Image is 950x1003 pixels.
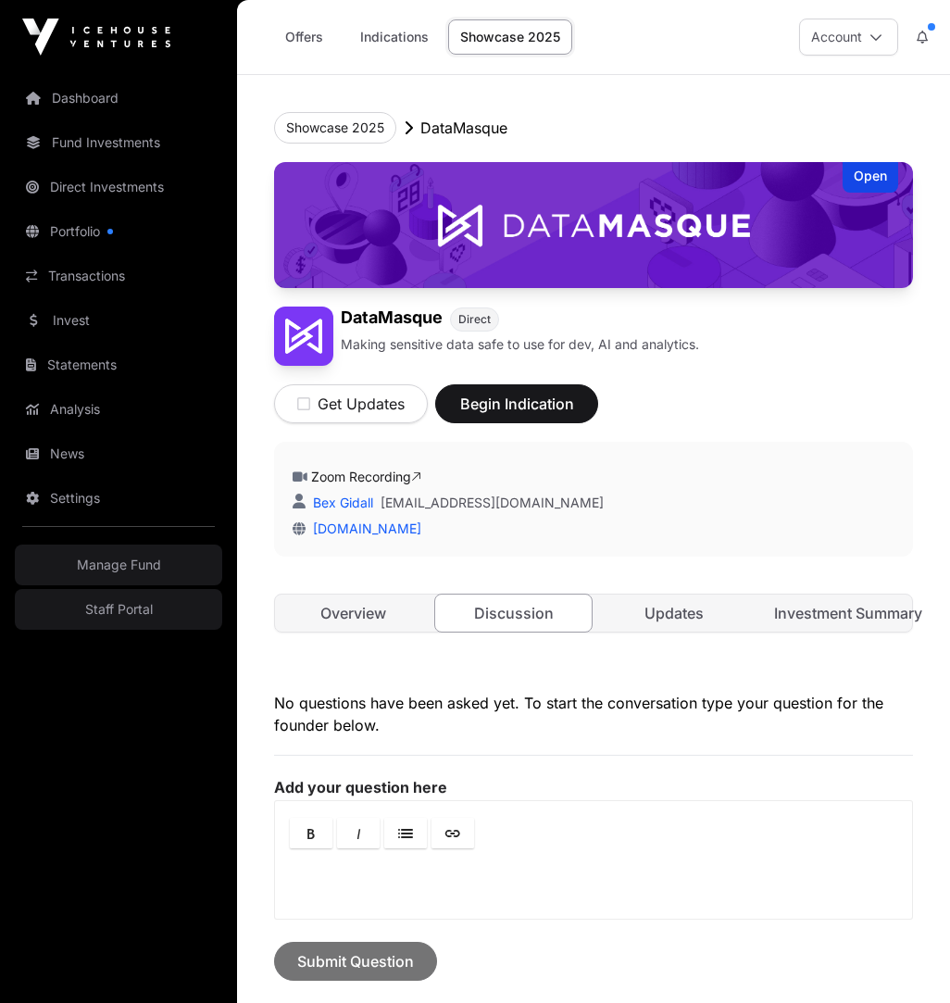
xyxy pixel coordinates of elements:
[595,595,752,632] a: Updates
[15,122,222,163] a: Fund Investments
[434,594,593,633] a: Discussion
[15,167,222,207] a: Direct Investments
[337,818,380,848] a: Italic
[431,818,474,848] a: Link
[275,595,431,632] a: Overview
[341,335,699,354] p: Making sensitive data safe to use for dev, AI and analytics.
[274,307,333,366] img: DataMasque
[15,211,222,252] a: Portfolio
[756,595,912,632] a: Investment Summary
[448,19,572,55] a: Showcase 2025
[341,307,443,332] h1: DataMasque
[274,692,913,736] p: No questions have been asked yet. To start the conversation type your question for the founder be...
[384,818,427,848] a: Lists
[274,112,396,144] button: Showcase 2025
[15,478,222,519] a: Settings
[381,494,604,512] a: [EMAIL_ADDRESS][DOMAIN_NAME]
[458,393,575,415] span: Begin Indication
[435,403,598,421] a: Begin Indication
[311,469,421,484] a: Zoom Recording
[15,300,222,341] a: Invest
[306,520,421,536] a: [DOMAIN_NAME]
[15,345,222,385] a: Statements
[799,19,898,56] button: Account
[22,19,170,56] img: Icehouse Ventures Logo
[267,19,341,55] a: Offers
[274,162,913,288] img: DataMasque
[15,545,222,585] a: Manage Fund
[15,589,222,630] a: Staff Portal
[15,256,222,296] a: Transactions
[435,384,598,423] button: Begin Indication
[275,595,912,632] nav: Tabs
[274,778,913,796] label: Add your question here
[843,162,898,193] div: Open
[348,19,441,55] a: Indications
[15,389,222,430] a: Analysis
[15,78,222,119] a: Dashboard
[290,818,332,848] a: Bold
[15,433,222,474] a: News
[458,312,491,327] span: Direct
[309,495,373,510] a: Bex Gidall
[274,384,428,423] button: Get Updates
[420,117,507,139] p: DataMasque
